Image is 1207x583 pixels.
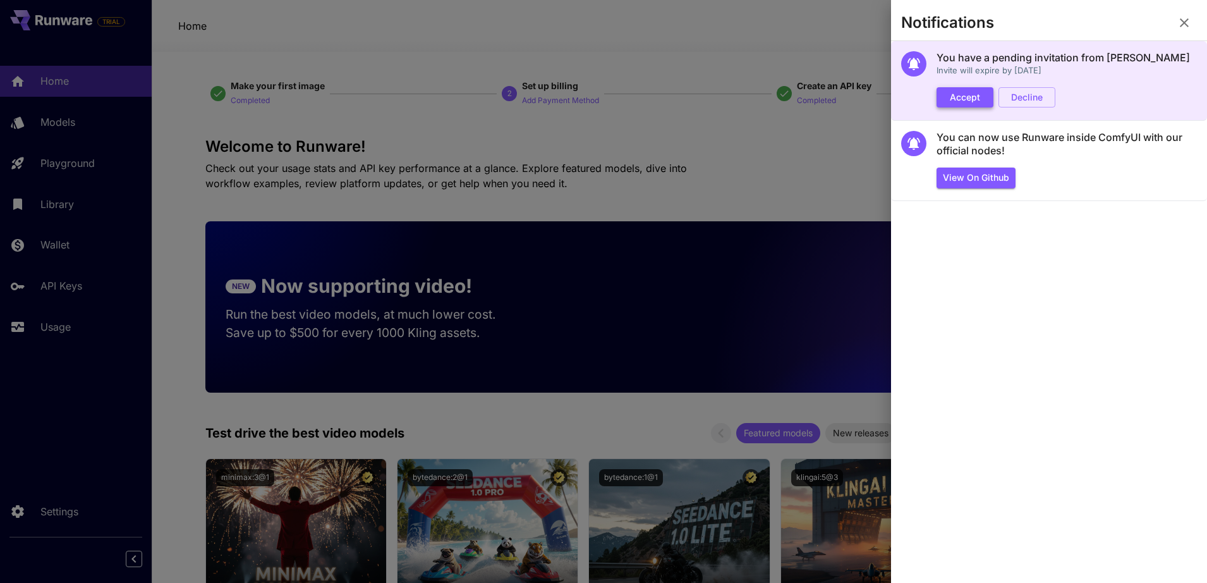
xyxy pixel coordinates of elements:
h5: You can now use Runware inside ComfyUI with our official nodes! [937,131,1197,158]
p: Invite will expire by [DATE] [937,64,1190,77]
button: Accept [937,87,993,108]
button: View on Github [937,168,1016,188]
h3: Notifications [901,14,994,32]
button: Decline [998,87,1055,108]
h5: You have a pending invitation from [PERSON_NAME] [937,51,1190,64]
